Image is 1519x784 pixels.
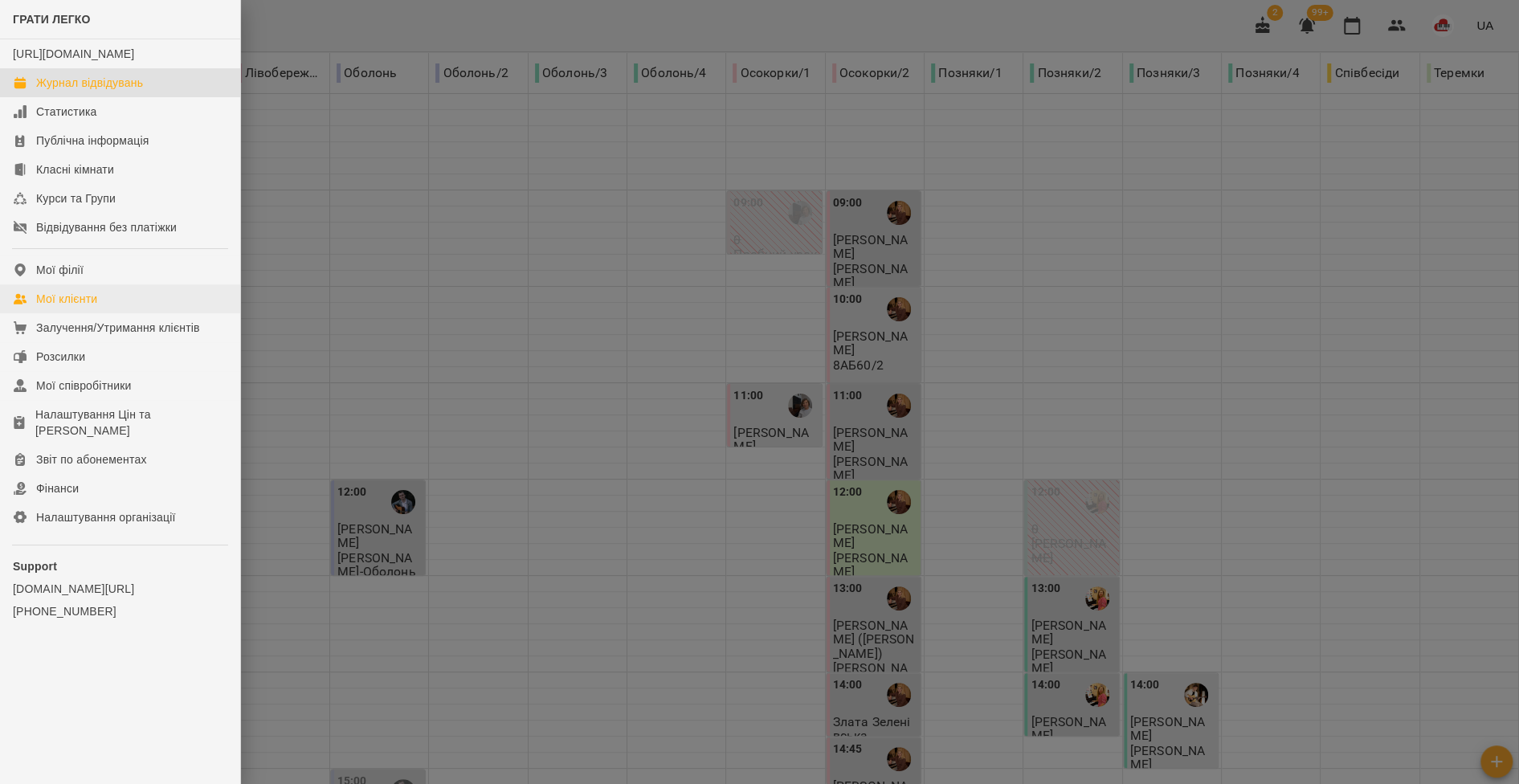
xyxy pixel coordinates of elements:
p: Support [13,558,227,574]
div: Класні кімнати [36,161,114,178]
a: [DOMAIN_NAME][URL] [13,581,227,597]
a: [PHONE_NUMBER] [13,603,227,619]
a: [URL][DOMAIN_NAME] [13,47,134,60]
div: Журнал відвідувань [36,75,143,91]
div: Відвідування без платіжки [36,219,177,235]
div: Курси та Групи [36,190,116,206]
div: Мої клієнти [36,291,97,307]
div: Статистика [36,104,97,120]
div: Мої співробітники [36,378,132,394]
div: Залучення/Утримання клієнтів [36,320,200,336]
div: Публічна інформація [36,133,149,149]
span: ГРАТИ ЛЕГКО [13,13,91,26]
div: Фінанси [36,480,79,496]
div: Налаштування Цін та [PERSON_NAME] [35,406,227,439]
div: Налаштування організації [36,509,176,525]
div: Розсилки [36,349,85,365]
div: Мої філії [36,262,84,278]
div: Звіт по абонементах [36,451,147,468]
